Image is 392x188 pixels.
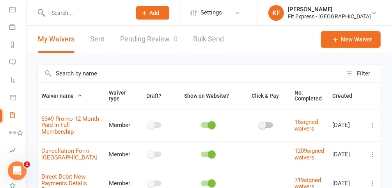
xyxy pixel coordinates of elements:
[105,141,136,167] td: Member
[41,91,82,100] button: Waiver name
[9,142,27,160] a: Assessments
[177,91,238,100] button: Show on Website?
[38,64,342,82] input: Search by name
[105,109,136,141] td: Member
[295,118,318,132] a: 16signed waivers
[46,7,126,18] input: Search...
[24,161,30,168] span: 1
[105,83,136,109] th: Waiver type
[90,26,105,53] a: Sent
[9,19,27,37] a: Payments
[342,64,381,82] button: Filter
[41,147,98,161] a: Cancellation Form [GEOGRAPHIC_DATA]
[288,13,371,20] div: Fit Express - [GEOGRAPHIC_DATA]
[120,26,177,53] a: Pending Review0
[295,147,325,161] a: 1209signed waivers
[291,83,329,109] th: No. Completed
[332,91,361,100] button: Created
[9,90,27,107] a: Product Sales
[140,91,170,100] button: Draft?
[329,109,364,141] td: [DATE]
[174,35,177,43] span: 0
[38,26,74,53] button: My Waivers
[41,93,82,99] span: Waiver name
[193,26,224,53] a: Bulk Send
[321,31,381,48] a: New Waiver
[136,6,169,20] button: Add
[200,4,222,21] span: Settings
[147,93,162,99] span: Draft?
[268,5,284,21] div: KF
[332,93,361,99] span: Created
[245,91,288,100] button: Click & Pay
[9,37,27,54] a: Reports
[184,93,229,99] span: Show on Website?
[252,93,279,99] span: Click & Pay
[8,161,27,180] iframe: Intercom live chat
[9,2,27,19] a: Calendar
[41,115,99,135] a: $349 Promo 12 Month Paid In Full Membership
[288,6,371,13] div: [PERSON_NAME]
[357,69,370,78] div: Filter
[329,141,364,167] td: [DATE]
[150,10,160,16] span: Add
